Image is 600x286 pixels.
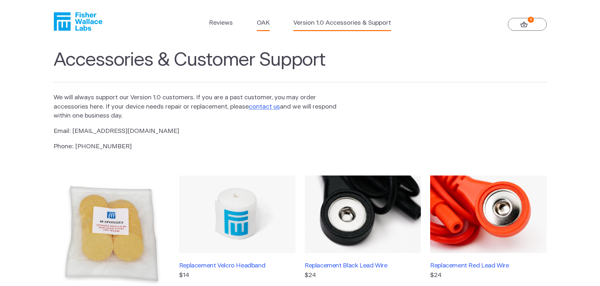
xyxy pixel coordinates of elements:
img: Replacement Velcro Headband [179,176,295,253]
h1: Accessories & Customer Support [54,49,547,83]
a: Reviews [209,19,233,28]
p: Email: [EMAIL_ADDRESS][DOMAIN_NAME] [54,127,337,136]
img: Replacement Red Lead Wire [430,176,546,253]
p: $24 [430,271,546,280]
p: Phone: [PHONE_NUMBER] [54,142,337,151]
p: $14 [179,271,295,280]
p: We will always support our Version 1.0 customers. If you are a past customer, you may order acces... [54,93,337,121]
h3: Replacement Red Lead Wire [430,262,546,269]
h3: Replacement Velcro Headband [179,262,295,269]
p: $24 [305,271,421,280]
h3: Replacement Black Lead Wire [305,262,421,269]
a: OAK [257,19,270,28]
strong: 0 [528,17,534,23]
a: 0 [508,18,547,31]
a: Version 1.0 Accessories & Support [293,19,391,28]
a: contact us [249,104,280,110]
img: Replacement Black Lead Wire [305,176,421,253]
a: Fisher Wallace [54,12,102,31]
